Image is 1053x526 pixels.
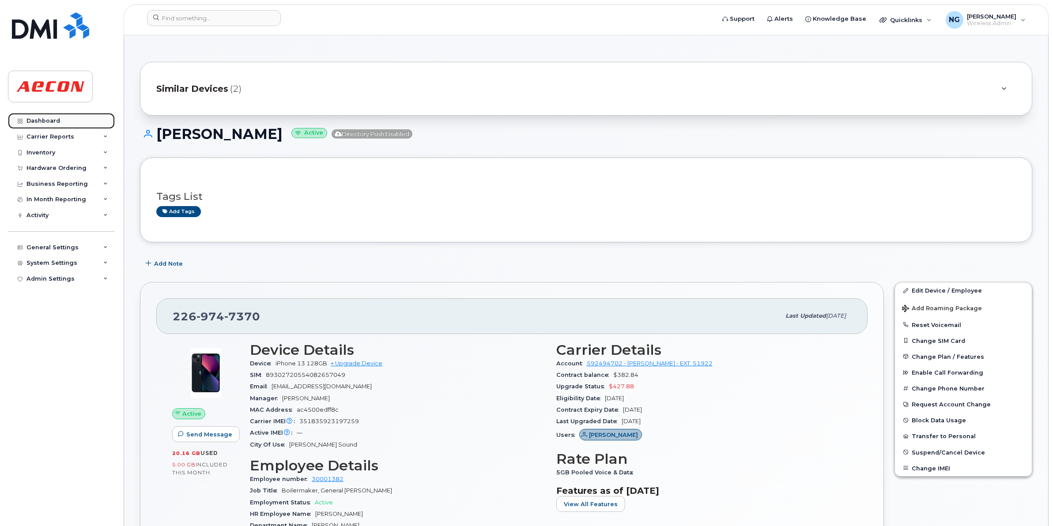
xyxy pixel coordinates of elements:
[587,360,713,367] a: 592494702 - [PERSON_NAME] - EXT. 51922
[291,128,327,138] small: Active
[564,500,618,508] span: View All Features
[315,499,333,506] span: Active
[250,499,315,506] span: Employment Status
[156,206,201,217] a: Add tags
[609,383,634,390] span: $427.88
[156,191,1016,202] h3: Tags List
[895,460,1032,476] button: Change IMEI
[289,441,357,448] span: [PERSON_NAME] Sound
[173,310,260,323] span: 226
[895,396,1032,412] button: Request Account Change
[250,429,297,436] span: Active IMEI
[140,126,1032,142] h1: [PERSON_NAME]
[250,441,289,448] span: City Of Use
[556,342,852,358] h3: Carrier Details
[250,406,297,413] span: MAC Address
[299,418,359,425] span: 351835923197259
[556,418,622,425] span: Last Upgraded Date
[331,360,382,367] a: + Upgrade Device
[250,372,266,378] span: SIM
[895,333,1032,349] button: Change SIM Card
[895,444,1032,460] button: Suspend/Cancel Device
[826,312,846,319] span: [DATE]
[250,418,299,425] span: Carrier IMEI
[186,430,232,439] span: Send Message
[556,469,638,476] span: 5GB Pooled Voice & Data
[556,451,852,467] h3: Rate Plan
[200,450,218,456] span: used
[895,380,1032,396] button: Change Phone Number
[785,312,826,319] span: Last updated
[895,364,1032,380] button: Enable Call Forwarding
[332,129,412,139] span: Directory Push Enabled
[250,511,315,517] span: HR Employee Name
[315,511,363,517] span: [PERSON_NAME]
[182,410,201,418] span: Active
[556,496,625,512] button: View All Features
[579,432,642,438] a: [PERSON_NAME]
[156,83,228,95] span: Similar Devices
[140,255,190,271] button: Add Note
[250,383,272,390] span: Email
[250,487,282,494] span: Job Title
[179,346,232,399] img: image20231002-3703462-1ig824h.jpeg
[556,485,852,496] h3: Features as of [DATE]
[282,395,330,402] span: [PERSON_NAME]
[556,372,613,378] span: Contract balance
[895,282,1032,298] a: Edit Device / Employee
[895,299,1032,317] button: Add Roaming Package
[605,395,624,402] span: [DATE]
[912,353,984,360] span: Change Plan / Features
[250,360,276,367] span: Device
[556,432,579,438] span: Users
[172,426,240,442] button: Send Message
[172,462,196,468] span: 5.00 GB
[895,349,1032,364] button: Change Plan / Features
[895,317,1032,333] button: Reset Voicemail
[556,360,587,367] span: Account
[912,369,983,376] span: Enable Call Forwarding
[912,449,985,455] span: Suspend/Cancel Device
[297,406,339,413] span: ac4500edff8c
[172,450,200,456] span: 20.16 GB
[622,418,641,425] span: [DATE]
[276,360,327,367] span: iPhone 13 128GB
[266,372,345,378] span: 89302720554082657049
[230,83,242,95] span: (2)
[250,342,546,358] h3: Device Details
[613,372,638,378] span: $382.84
[623,406,642,413] span: [DATE]
[196,310,224,323] span: 974
[902,305,982,313] span: Add Roaming Package
[224,310,260,323] span: 7370
[282,487,392,494] span: Boilermaker, General [PERSON_NAME]
[556,406,623,413] span: Contract Expiry Date
[172,461,228,476] span: included this month
[272,383,372,390] span: [EMAIL_ADDRESS][DOMAIN_NAME]
[312,476,343,482] a: 30001382
[297,429,302,436] span: —
[250,458,546,473] h3: Employee Details
[895,412,1032,428] button: Block Data Usage
[556,383,609,390] span: Upgrade Status
[589,431,638,439] span: [PERSON_NAME]
[250,395,282,402] span: Manager
[250,476,312,482] span: Employee number
[895,428,1032,444] button: Transfer to Personal
[556,395,605,402] span: Eligibility Date
[154,259,183,268] span: Add Note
